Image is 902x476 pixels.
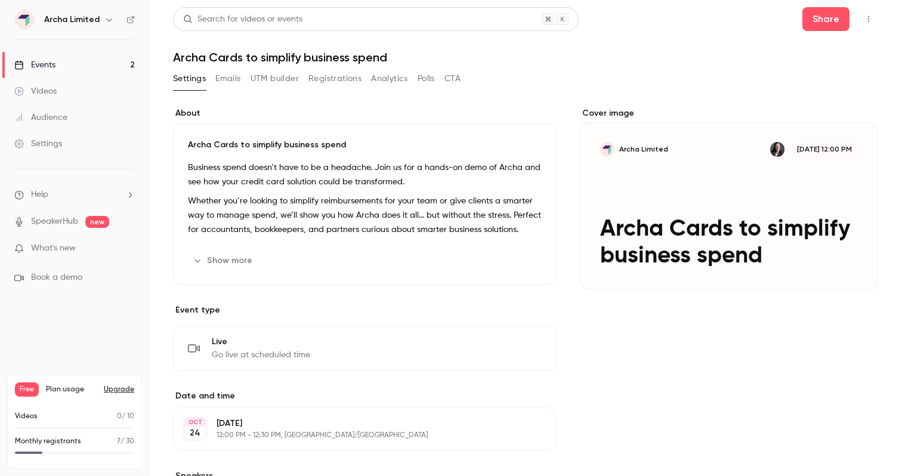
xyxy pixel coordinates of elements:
iframe: Noticeable Trigger [121,243,135,254]
p: [DATE] [217,418,493,429]
p: 24 [190,427,200,439]
p: / 10 [117,411,134,422]
div: Events [14,59,55,71]
p: Videos [15,411,38,422]
button: Show more [188,251,260,270]
p: Whether you’re looking to simplify reimbursements for your team or give clients a smarter way to ... [188,194,541,237]
span: new [85,216,109,228]
button: Registrations [308,69,362,88]
a: SpeakerHub [31,215,78,228]
div: OCT [184,418,206,426]
button: UTM builder [251,69,299,88]
button: Share [802,7,850,31]
span: 0 [117,413,122,420]
span: Go live at scheduled time [212,349,310,361]
div: Videos [14,85,57,97]
span: What's new [31,242,76,255]
p: 12:00 PM - 12:30 PM, [GEOGRAPHIC_DATA]/[GEOGRAPHIC_DATA] [217,431,493,440]
label: Cover image [580,107,878,119]
p: / 30 [117,436,134,447]
p: Archa Cards to simplify business spend [188,139,541,151]
span: Plan usage [46,385,97,394]
span: Book a demo [31,271,82,284]
h1: Archa Cards to simplify business spend [173,50,878,64]
span: 7 [117,438,121,445]
p: Monthly registrants [15,436,81,447]
li: help-dropdown-opener [14,188,135,201]
button: CTA [444,69,461,88]
button: Polls [418,69,435,88]
h6: Archa Limited [44,14,100,26]
label: About [173,107,556,119]
button: Settings [173,69,206,88]
span: Live [212,336,310,348]
span: Help [31,188,48,201]
p: Event type [173,304,556,316]
div: Audience [14,112,67,123]
span: Free [15,382,39,397]
img: Archa Limited [15,10,34,29]
button: Upgrade [104,385,134,394]
div: Search for videos or events [183,13,302,26]
div: Settings [14,138,62,150]
button: Analytics [371,69,408,88]
section: Cover image [580,107,878,290]
label: Date and time [173,390,556,402]
p: Business spend doesn’t have to be a headache. Join us for a hands-on demo of Archa and see how yo... [188,160,541,189]
button: Emails [215,69,240,88]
